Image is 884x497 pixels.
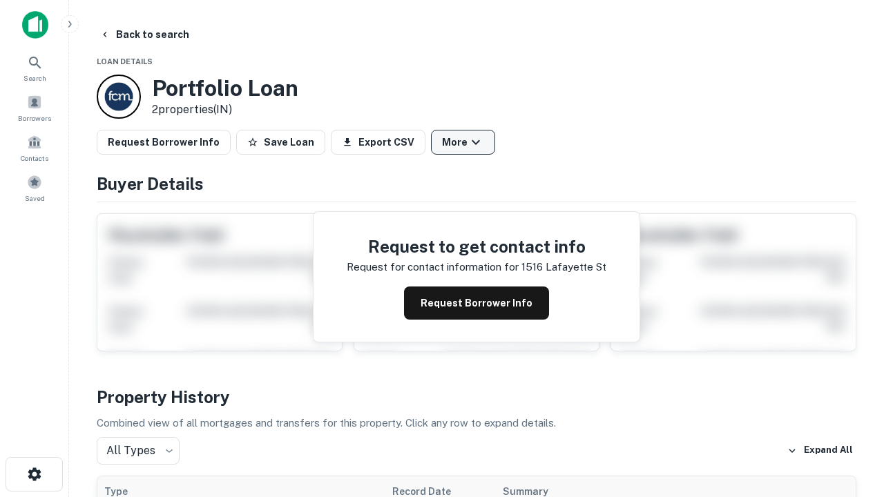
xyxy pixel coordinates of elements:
p: 2 properties (IN) [152,101,298,118]
p: 1516 lafayette st [521,259,606,275]
a: Search [4,49,65,86]
button: Request Borrower Info [404,286,549,320]
span: Saved [25,193,45,204]
span: Loan Details [97,57,153,66]
h4: Buyer Details [97,171,856,196]
iframe: Chat Widget [815,342,884,409]
a: Borrowers [4,89,65,126]
span: Contacts [21,153,48,164]
p: Combined view of all mortgages and transfers for this property. Click any row to expand details. [97,415,856,431]
button: Request Borrower Info [97,130,231,155]
p: Request for contact information for [347,259,519,275]
h4: Request to get contact info [347,234,606,259]
a: Contacts [4,129,65,166]
button: Expand All [784,440,856,461]
h4: Property History [97,384,856,409]
span: Search [23,72,46,84]
button: Back to search [94,22,195,47]
button: Save Loan [236,130,325,155]
div: All Types [97,437,180,465]
a: Saved [4,169,65,206]
h3: Portfolio Loan [152,75,298,101]
button: More [431,130,495,155]
button: Export CSV [331,130,425,155]
img: capitalize-icon.png [22,11,48,39]
span: Borrowers [18,113,51,124]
